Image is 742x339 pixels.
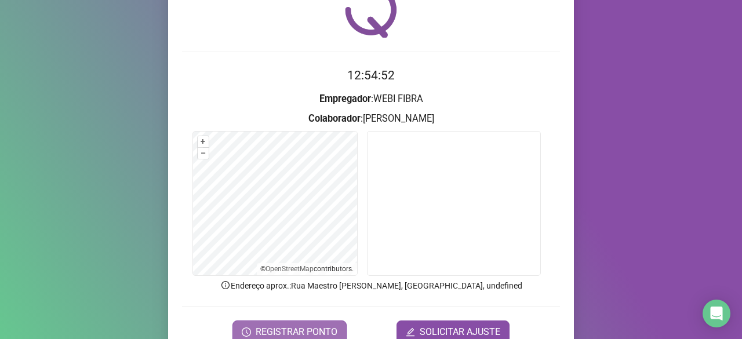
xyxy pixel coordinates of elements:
span: REGISTRAR PONTO [256,325,337,339]
h3: : WEBI FIBRA [182,92,560,107]
h3: : [PERSON_NAME] [182,111,560,126]
span: info-circle [220,280,231,290]
a: OpenStreetMap [265,265,314,273]
span: edit [406,327,415,337]
time: 12:54:52 [347,68,395,82]
p: Endereço aprox. : Rua Maestro [PERSON_NAME], [GEOGRAPHIC_DATA], undefined [182,279,560,292]
strong: Empregador [319,93,371,104]
button: + [198,136,209,147]
button: – [198,148,209,159]
span: clock-circle [242,327,251,337]
div: Open Intercom Messenger [703,300,730,327]
strong: Colaborador [308,113,361,124]
li: © contributors. [260,265,354,273]
span: SOLICITAR AJUSTE [420,325,500,339]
